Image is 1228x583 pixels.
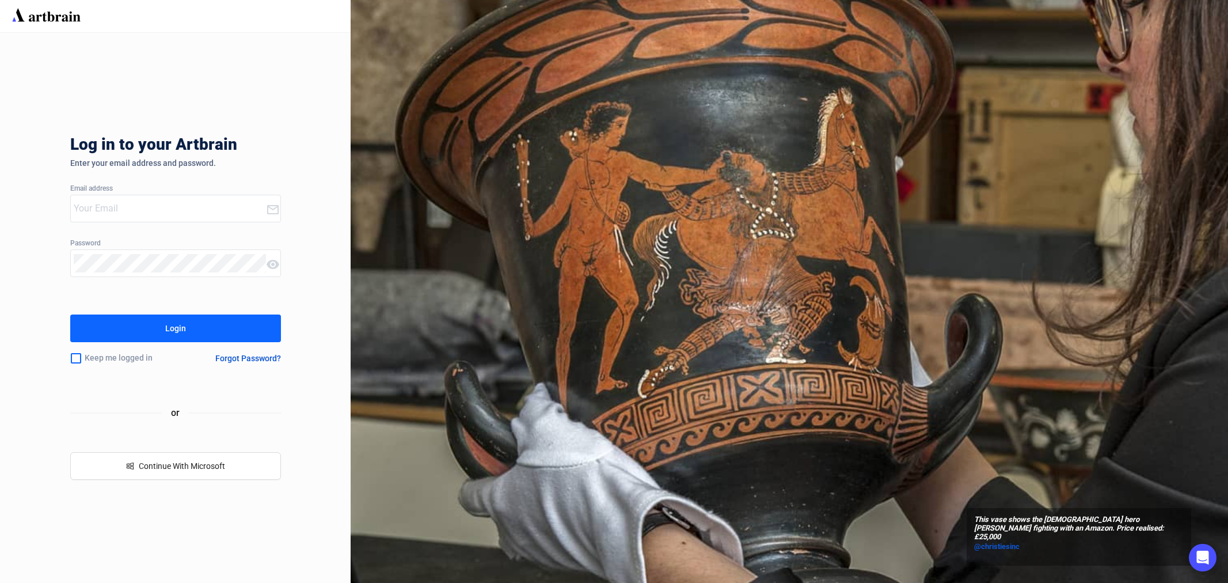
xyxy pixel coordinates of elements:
[70,185,281,193] div: Email address
[70,135,416,158] div: Log in to your Artbrain
[70,452,281,480] button: windowsContinue With Microsoft
[74,199,266,218] input: Your Email
[1189,544,1216,571] div: Open Intercom Messenger
[70,158,281,168] div: Enter your email address and password.
[162,406,189,420] span: or
[70,240,281,248] div: Password
[165,319,186,338] div: Login
[139,461,225,471] span: Continue With Microsoft
[974,516,1184,542] span: This vase shows the [DEMOGRAPHIC_DATA] hero [PERSON_NAME] fighting with an Amazon. Price realised...
[126,462,134,470] span: windows
[974,541,1184,552] a: @christiesinc
[974,542,1020,551] span: @christiesinc
[215,354,281,363] div: Forgot Password?
[70,346,186,370] div: Keep me logged in
[70,315,281,342] button: Login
